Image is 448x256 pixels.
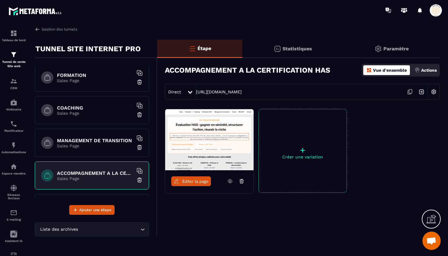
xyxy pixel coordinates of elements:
p: Assistant IA [2,239,26,243]
img: automations [10,142,17,149]
p: Créer une variation [259,154,347,159]
h6: MANAGEMENT DE TRANSITION [57,138,133,143]
p: Réseaux Sociaux [2,193,26,200]
span: Ajouter une étape [79,207,111,213]
span: Direct [168,89,181,94]
img: email [10,209,17,216]
img: formation [10,30,17,37]
p: Automatisations [2,150,26,154]
p: Paramètre [383,46,409,52]
p: Planificateur [2,129,26,132]
img: arrow [35,27,40,32]
a: automationsautomationsAutomatisations [2,137,26,158]
p: CRM [2,86,26,90]
a: emailemailE-mailing [2,204,26,226]
p: + [259,146,347,154]
p: Sales Page [57,111,133,116]
p: E-mailing [2,218,26,221]
a: [URL][DOMAIN_NAME] [196,89,242,94]
img: social-network [10,184,17,192]
img: bars-o.4a397970.svg [189,45,196,52]
p: Actions [421,68,437,73]
img: formation [10,78,17,85]
img: automations [10,163,17,170]
img: image [165,109,254,170]
a: Assistant IA [2,226,26,247]
p: Sales Page [57,143,133,148]
img: arrow-next.bcc2205e.svg [416,86,427,98]
span: Liste des archives [39,226,79,233]
h6: ACCOMPAGNEMENT A LA CERTIFICATION HAS [57,170,133,176]
a: formationformationCRM [2,73,26,94]
a: schedulerschedulerPlanificateur [2,116,26,137]
p: Étape [197,45,211,51]
img: setting-gr.5f69749f.svg [375,45,382,52]
p: Tableau de bord [2,38,26,42]
span: Éditer la page [182,179,208,184]
a: formationformationTunnel de vente Site web [2,46,26,73]
img: trash [137,112,143,118]
img: formation [10,51,17,58]
a: formationformationTableau de bord [2,25,26,46]
img: trash [137,79,143,85]
img: scheduler [10,120,17,128]
p: TUNNEL SITE INTERNET PRO [35,43,141,55]
a: social-networksocial-networkRéseaux Sociaux [2,180,26,204]
img: actions.d6e523a2.png [414,67,420,73]
p: Vue d'ensemble [373,68,407,73]
div: Search for option [35,222,149,236]
h6: COACHING [57,105,133,111]
p: Sales Page [57,78,133,83]
h3: ACCOMPAGNEMENT A LA CERTIFICATION HAS [165,66,330,74]
p: Statistiques [283,46,312,52]
p: Sales Page [57,176,133,181]
img: stats.20deebd0.svg [274,45,281,52]
h6: FORMATION [57,72,133,78]
a: Gestion des tunnels [35,27,77,32]
div: Ouvrir le chat [422,232,441,250]
img: dashboard-orange.40269519.svg [366,67,372,73]
input: Search for option [79,226,139,233]
a: automationsautomationsEspace membre [2,158,26,180]
a: automationsautomationsWebinaire [2,94,26,116]
p: Espace membre [2,172,26,175]
p: Webinaire [2,108,26,111]
img: trash [137,144,143,150]
img: trash [137,177,143,183]
img: automations [10,99,17,106]
img: logo [9,5,63,17]
button: Ajouter une étape [69,205,115,215]
img: setting-w.858f3a88.svg [428,86,439,98]
p: Tunnel de vente Site web [2,60,26,68]
a: Éditer la page [171,176,211,186]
